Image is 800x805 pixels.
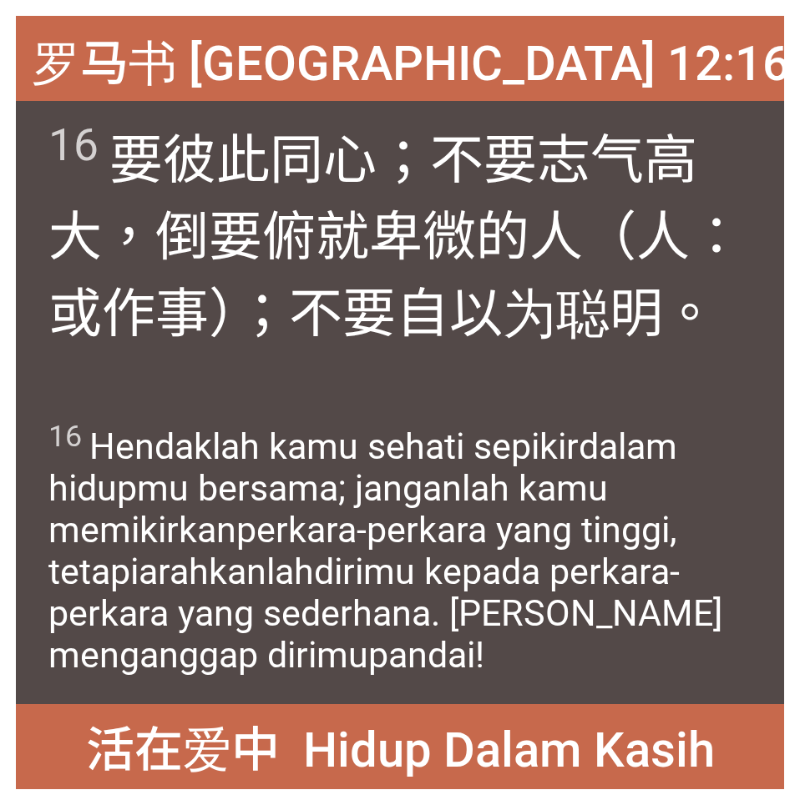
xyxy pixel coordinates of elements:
[48,117,752,350] span: 要彼此
[48,419,752,676] span: Hendaklah kamu sehati sepikir
[503,283,716,345] wg3844: 为聪明
[48,129,743,345] wg5426: ；不要
[48,129,743,345] wg5426: 高大
[663,283,716,345] wg5429: 。
[48,509,722,676] wg5308: , tetapi
[48,551,722,676] wg235: arahkanlah
[48,551,722,676] wg4879: dirimu kepada perkara-perkara yang sederhana
[48,206,743,345] wg5308: ，倒要
[48,592,722,676] wg5011: . [PERSON_NAME] menganggap dirimu
[48,206,743,345] wg4879: 卑微的人
[32,24,790,97] span: 罗马书 [GEOGRAPHIC_DATA] 12:16
[48,206,743,345] wg235: 俯就
[342,283,716,345] wg3361: 要
[86,711,715,783] span: 活在爱中 Hidup Dalam Kasih
[48,419,82,454] sup: 16
[368,634,484,676] wg1438: pandai
[48,129,743,345] wg3361: 志气
[48,129,743,345] wg846: 心
[396,283,716,345] wg1096: 自
[449,283,716,345] wg1438: 以
[48,119,99,171] sup: 16
[475,634,484,676] wg5429: !
[48,425,722,676] wg5426: dalam hidupmu bersama; janganlah kamu memikirkan
[48,129,743,345] wg240: 同
[48,509,722,676] wg5426: perkara-perkara yang tinggi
